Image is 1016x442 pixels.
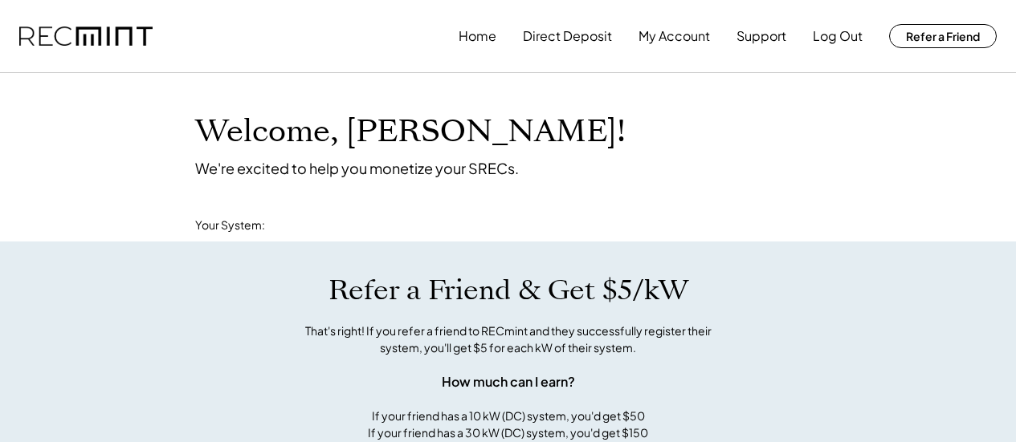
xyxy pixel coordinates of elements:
[889,24,997,48] button: Refer a Friend
[368,408,648,441] div: If your friend has a 10 kW (DC) system, you'd get $50 If your friend has a 30 kW (DC) system, you...
[442,372,575,391] div: How much can I earn?
[19,26,153,47] img: recmint-logotype%403x.png
[195,159,519,177] div: We're excited to help you monetize your SRECs.
[736,20,786,52] button: Support
[328,274,688,307] h1: Refer a Friend & Get $5/kW
[288,322,729,356] div: That's right! If you refer a friend to RECmint and they successfully register their system, you'l...
[639,20,710,52] button: My Account
[195,113,626,151] h1: Welcome, [PERSON_NAME]!
[523,20,612,52] button: Direct Deposit
[813,20,863,52] button: Log Out
[459,20,496,52] button: Home
[195,217,265,233] div: Your System:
